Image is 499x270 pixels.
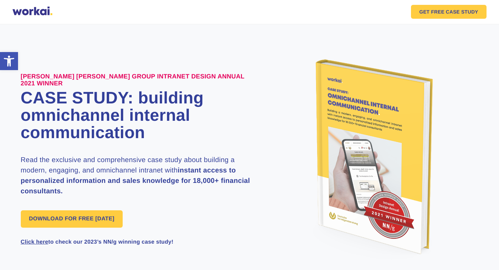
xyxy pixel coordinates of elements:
span: to check our 2023’s NN/g winning case study! [21,239,255,245]
h3: Read the exclusive and comprehensive case study about building a modern, engaging, and omnichanne... [21,155,255,196]
a: DOWNLOAD FOR FREE [DATE] [21,210,123,228]
strong: instant access to personalized information and sales knowledge for 18,000+ financial consultants. [21,167,250,195]
a: GET FREECASE STUDY [411,5,487,19]
img: book-1.png [312,59,434,260]
label: [PERSON_NAME] [PERSON_NAME] Group Intranet Design Annual 2021 Winner [21,73,250,86]
em: GET FREE [419,9,445,14]
a: Click here [21,239,49,245]
h1: CASE STUDY: building omnichannel internal communication [21,90,255,142]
